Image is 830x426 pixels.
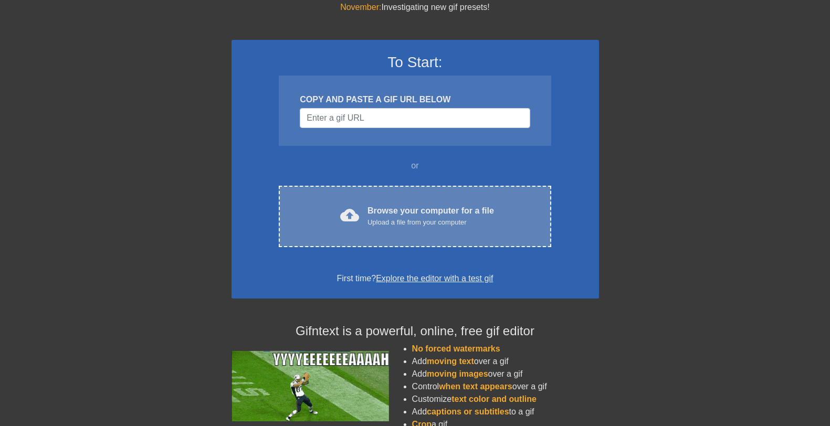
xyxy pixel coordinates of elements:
li: Add over a gif [412,355,599,368]
li: Customize [412,393,599,406]
a: Explore the editor with a test gif [376,274,493,283]
span: No forced watermarks [412,344,500,353]
div: Browse your computer for a file [367,205,494,228]
div: or [259,159,572,172]
div: COPY AND PASTE A GIF URL BELOW [300,93,530,106]
input: Username [300,108,530,128]
li: Add over a gif [412,368,599,380]
li: Control over a gif [412,380,599,393]
h3: To Start: [245,54,585,71]
span: moving images [427,369,488,378]
li: Add to a gif [412,406,599,418]
img: football_small.gif [232,351,389,421]
span: captions or subtitles [427,407,509,416]
span: November: [340,3,381,12]
span: text color and outline [451,395,537,403]
span: moving text [427,357,474,366]
div: Investigating new gif presets! [232,1,599,14]
h4: Gifntext is a powerful, online, free gif editor [232,324,599,339]
span: when text appears [439,382,512,391]
div: Upload a file from your computer [367,217,494,228]
span: cloud_upload [340,206,359,225]
div: First time? [245,272,585,285]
